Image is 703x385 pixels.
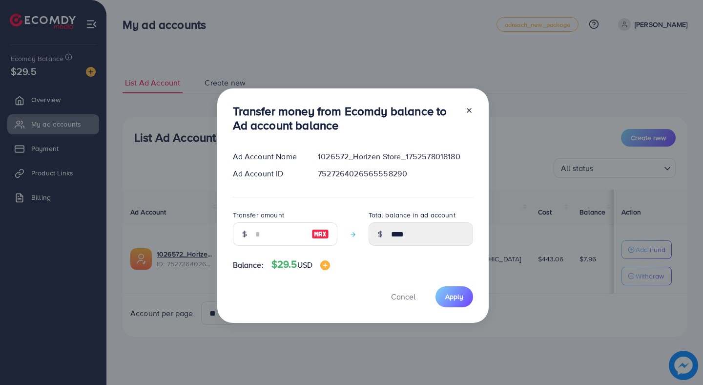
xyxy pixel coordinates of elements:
[233,104,457,132] h3: Transfer money from Ecomdy balance to Ad account balance
[310,168,480,179] div: 7527264026565558290
[233,259,264,271] span: Balance:
[445,292,463,301] span: Apply
[271,258,330,271] h4: $29.5
[311,228,329,240] img: image
[435,286,473,307] button: Apply
[310,151,480,162] div: 1026572_Horizen Store_1752578018180
[391,291,415,302] span: Cancel
[225,168,310,179] div: Ad Account ID
[297,259,312,270] span: USD
[225,151,310,162] div: Ad Account Name
[233,210,284,220] label: Transfer amount
[320,260,330,270] img: image
[379,286,428,307] button: Cancel
[369,210,455,220] label: Total balance in ad account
